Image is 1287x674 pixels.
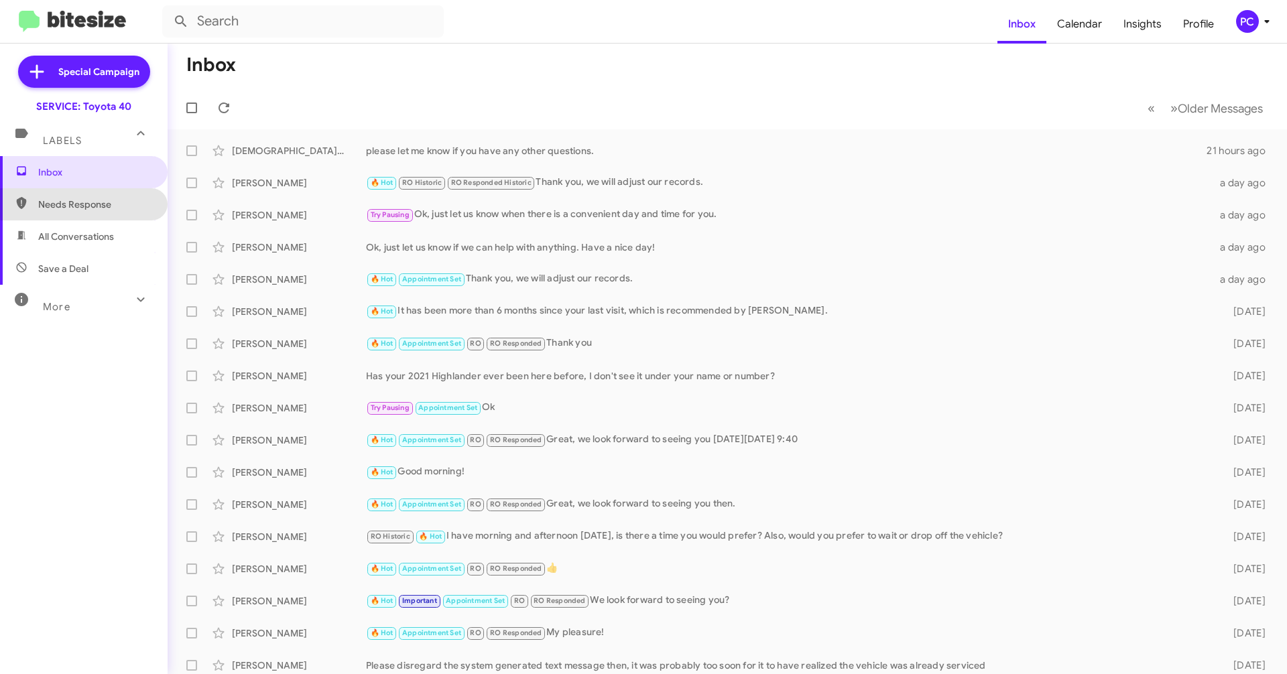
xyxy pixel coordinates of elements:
button: Next [1162,94,1271,122]
div: [PERSON_NAME] [232,466,366,479]
span: Appointment Set [446,596,505,605]
span: RO [470,628,481,637]
a: Calendar [1046,5,1113,44]
span: RO Historic [371,532,410,541]
div: [DATE] [1212,626,1276,640]
div: Great, we look forward to seeing you [DATE][DATE] 9:40 [366,432,1212,448]
div: [PERSON_NAME] [232,433,366,447]
div: [PERSON_NAME] [232,337,366,350]
nav: Page navigation example [1140,94,1271,122]
div: SERVICE: Toyota 40 [36,100,131,113]
span: Appointment Set [402,339,461,348]
div: Thank you, we will adjust our records. [366,271,1212,287]
div: [DATE] [1212,305,1276,318]
span: Appointment Set [402,275,461,283]
div: please let me know if you have any other questions. [366,144,1207,157]
div: [PERSON_NAME] [232,626,366,640]
span: RO [470,564,481,573]
span: Older Messages [1178,101,1263,116]
div: [PERSON_NAME] [232,594,366,608]
span: Appointment Set [402,500,461,509]
div: [PERSON_NAME] [232,562,366,576]
div: It has been more than 6 months since your last visit, which is recommended by [PERSON_NAME]. [366,304,1212,319]
span: RO Responded [490,435,542,444]
div: 21 hours ago [1207,144,1276,157]
div: [DATE] [1212,530,1276,543]
span: RO [470,339,481,348]
span: 🔥 Hot [371,339,393,348]
div: [PERSON_NAME] [232,273,366,286]
div: [DATE] [1212,498,1276,511]
button: Previous [1140,94,1163,122]
div: PC [1236,10,1259,33]
div: [PERSON_NAME] [232,498,366,511]
a: Inbox [997,5,1046,44]
div: Ok, just let us know if we can help with anything. Have a nice day! [366,241,1212,254]
div: Good morning! [366,464,1212,480]
button: PC [1225,10,1272,33]
div: Has your 2021 Highlander ever been here before, I don't see it under your name or number? [366,369,1212,383]
span: RO Responded [490,339,542,348]
span: RO Responded [534,596,585,605]
div: We look forward to seeing you? [366,593,1212,608]
span: 🔥 Hot [371,275,393,283]
div: [DATE] [1212,659,1276,672]
span: 🔥 Hot [371,564,393,573]
div: Please disregard the system generated text message then, it was probably too soon for it to have ... [366,659,1212,672]
div: [DATE] [1212,401,1276,415]
input: Search [162,5,444,38]
span: 🔥 Hot [371,500,393,509]
span: All Conversations [38,230,114,243]
div: Ok [366,400,1212,415]
span: » [1170,100,1178,117]
span: Important [402,596,437,605]
span: Save a Deal [38,262,88,275]
div: [PERSON_NAME] [232,208,366,222]
span: 🔥 Hot [371,307,393,316]
div: [DATE] [1212,594,1276,608]
div: [DATE] [1212,562,1276,576]
div: [PERSON_NAME] [232,401,366,415]
span: Labels [43,135,82,147]
span: Special Campaign [58,65,139,78]
span: RO [470,435,481,444]
span: 🔥 Hot [371,468,393,476]
div: [PERSON_NAME] [232,176,366,190]
div: [PERSON_NAME] [232,530,366,543]
span: RO Historic [402,178,442,187]
div: a day ago [1212,273,1276,286]
div: [DATE] [1212,369,1276,383]
a: Insights [1113,5,1172,44]
span: Try Pausing [371,403,410,412]
span: 🔥 Hot [371,435,393,444]
span: RO Responded [490,564,542,573]
span: 🔥 Hot [371,596,393,605]
div: [PERSON_NAME] [232,305,366,318]
span: Appointment Set [402,628,461,637]
div: [PERSON_NAME] [232,369,366,383]
span: Needs Response [38,198,152,211]
span: RO [514,596,525,605]
span: RO [470,500,481,509]
span: More [43,301,70,313]
span: Appointment Set [402,435,461,444]
span: Try Pausing [371,210,410,219]
div: Thank you, we will adjust our records. [366,175,1212,190]
div: a day ago [1212,208,1276,222]
div: [PERSON_NAME] [232,241,366,254]
span: RO Responded [490,628,542,637]
span: RO Responded Historic [451,178,532,187]
span: Appointment Set [418,403,477,412]
div: [DATE] [1212,337,1276,350]
a: Profile [1172,5,1225,44]
div: [DATE] [1212,466,1276,479]
div: [PERSON_NAME] [232,659,366,672]
span: RO Responded [490,500,542,509]
div: [DEMOGRAPHIC_DATA][PERSON_NAME] [232,144,366,157]
span: 🔥 Hot [371,628,393,637]
div: a day ago [1212,241,1276,254]
span: Inbox [38,165,152,179]
h1: Inbox [186,54,236,76]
